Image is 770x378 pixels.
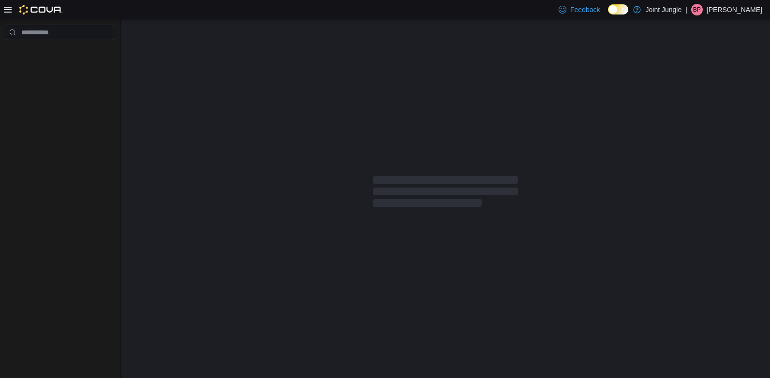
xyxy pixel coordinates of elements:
[570,5,600,15] span: Feedback
[373,178,518,209] span: Loading
[685,4,687,15] p: |
[693,4,701,15] span: BP
[646,4,682,15] p: Joint Jungle
[19,5,62,15] img: Cova
[608,4,628,15] input: Dark Mode
[691,4,703,15] div: Bijal Patel
[6,42,114,65] nav: Complex example
[707,4,762,15] p: [PERSON_NAME]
